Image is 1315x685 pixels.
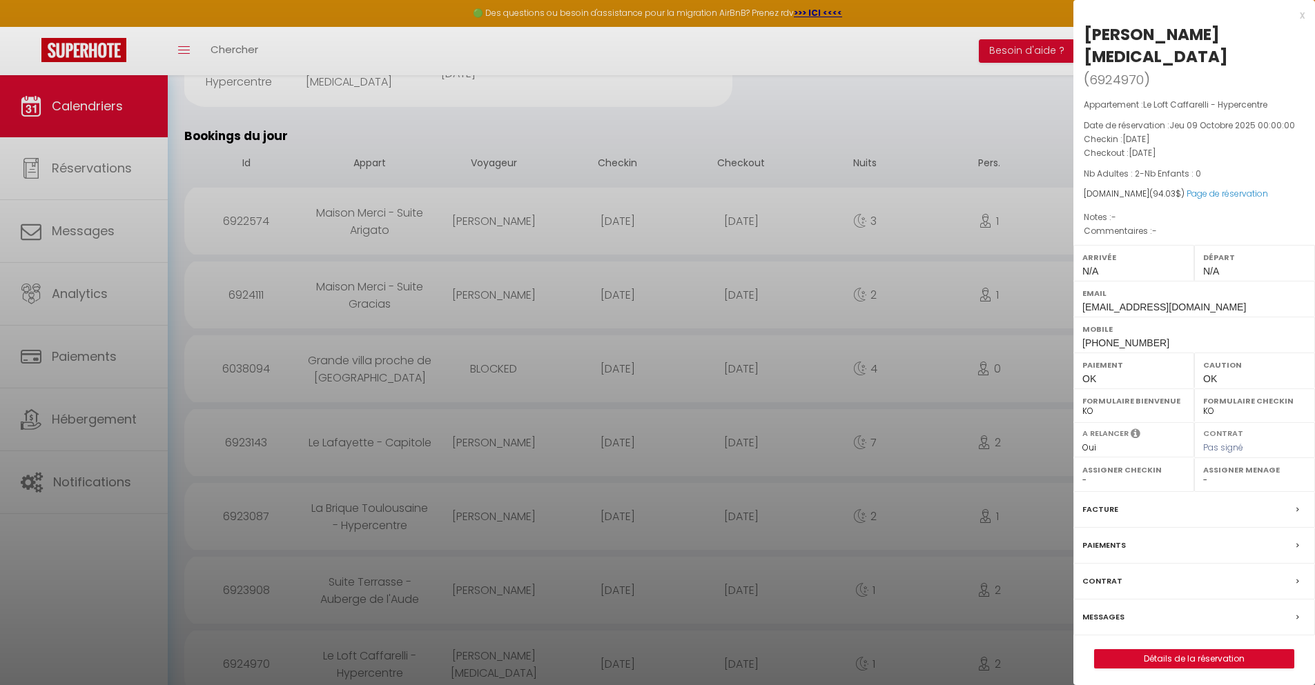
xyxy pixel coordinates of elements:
p: Checkout : [1084,146,1305,160]
label: Contrat [1203,428,1243,437]
span: Nb Enfants : 0 [1144,168,1201,179]
span: [DATE] [1129,147,1156,159]
a: Détails de la réservation [1095,650,1294,668]
span: [PHONE_NUMBER] [1082,337,1169,348]
label: Facture [1082,502,1118,517]
div: x [1073,7,1305,23]
span: N/A [1082,266,1098,277]
span: 94.03 [1153,188,1176,199]
div: [PERSON_NAME][MEDICAL_DATA] [1084,23,1305,68]
label: Contrat [1082,574,1122,588]
label: Messages [1082,610,1124,624]
span: N/A [1203,266,1219,277]
span: OK [1203,373,1217,384]
label: A relancer [1082,428,1129,439]
span: OK [1082,373,1096,384]
p: Commentaires : [1084,224,1305,238]
span: 6924970 [1089,71,1144,88]
span: [EMAIL_ADDRESS][DOMAIN_NAME] [1082,301,1246,312]
p: Appartement : [1084,98,1305,112]
span: - [1111,211,1116,223]
span: - [1152,225,1157,237]
span: Nb Adultes : 2 [1084,168,1140,179]
span: Jeu 09 Octobre 2025 00:00:00 [1169,119,1295,131]
i: Sélectionner OUI si vous souhaiter envoyer les séquences de messages post-checkout [1131,428,1140,443]
div: [DOMAIN_NAME] [1084,188,1305,201]
p: Notes : [1084,210,1305,224]
p: Date de réservation : [1084,119,1305,132]
span: Pas signé [1203,441,1243,453]
span: [DATE] [1122,133,1150,145]
label: Assigner Checkin [1082,463,1185,477]
label: Formulaire Bienvenue [1082,394,1185,408]
p: Checkin : [1084,132,1305,146]
label: Formulaire Checkin [1203,394,1306,408]
label: Assigner Menage [1203,463,1306,477]
a: Page de réservation [1187,188,1268,199]
span: ( $) [1149,188,1185,199]
label: Paiements [1082,538,1126,553]
span: Le Loft Caffarelli - Hypercentre [1143,99,1267,110]
label: Départ [1203,250,1306,264]
button: Détails de la réservation [1094,649,1294,668]
label: Arrivée [1082,250,1185,264]
p: - [1084,167,1305,181]
label: Mobile [1082,322,1306,336]
label: Email [1082,286,1306,300]
span: ( ) [1084,70,1150,89]
label: Paiement [1082,358,1185,372]
label: Caution [1203,358,1306,372]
